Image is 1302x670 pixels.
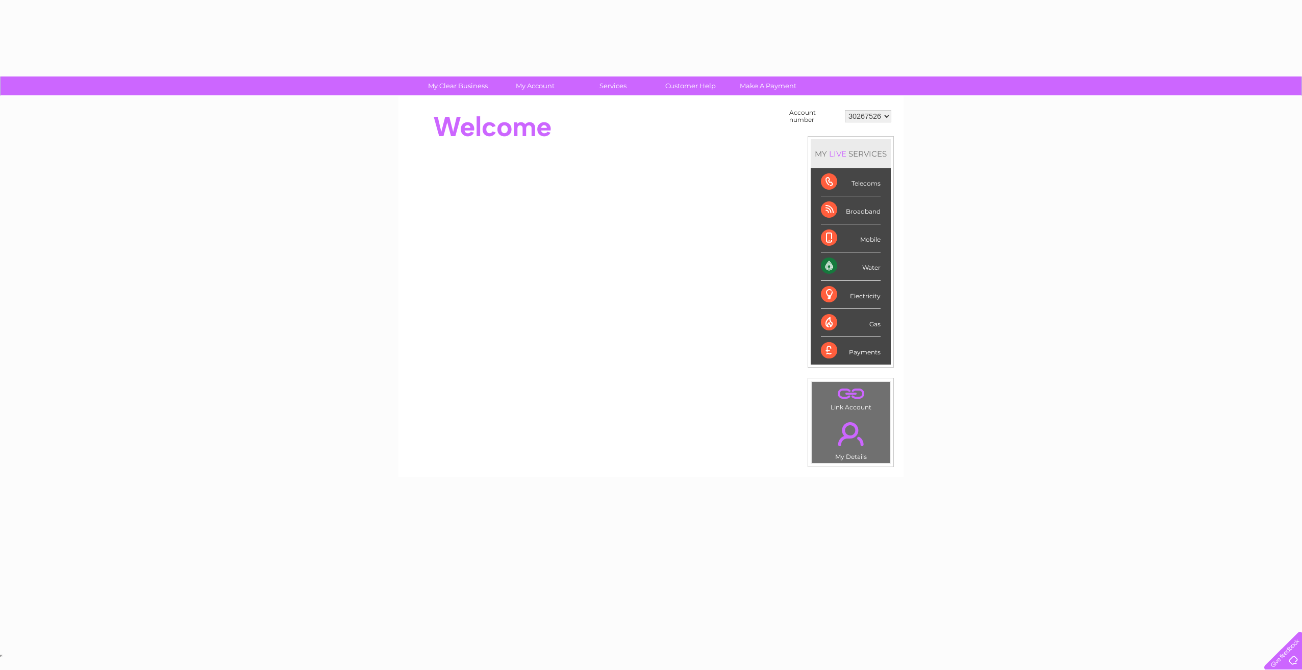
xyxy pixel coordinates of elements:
[821,168,881,196] div: Telecoms
[821,309,881,337] div: Gas
[811,381,890,414] td: Link Account
[814,416,887,452] a: .
[814,384,887,402] a: .
[821,252,881,280] div: Water
[787,107,842,126] td: Account number
[821,196,881,224] div: Broadband
[416,76,500,95] a: My Clear Business
[571,76,655,95] a: Services
[726,76,810,95] a: Make A Payment
[648,76,733,95] a: Customer Help
[821,337,881,365] div: Payments
[811,139,891,168] div: MY SERVICES
[821,224,881,252] div: Mobile
[821,281,881,309] div: Electricity
[493,76,578,95] a: My Account
[827,149,848,159] div: LIVE
[811,414,890,463] td: My Details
